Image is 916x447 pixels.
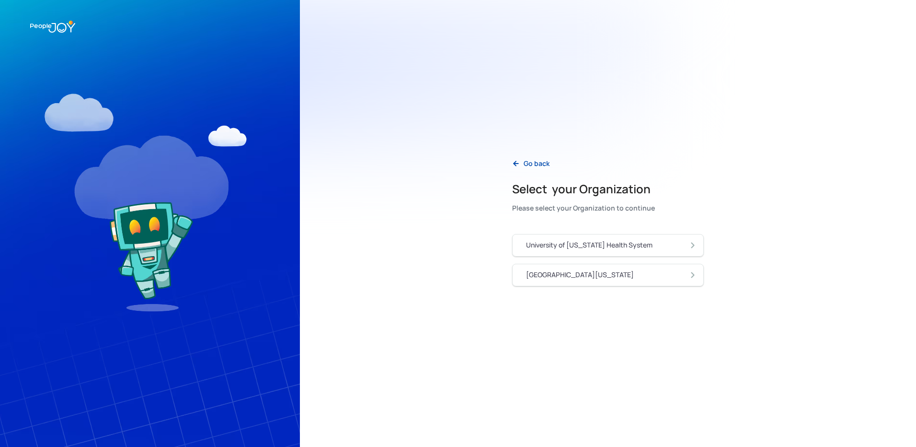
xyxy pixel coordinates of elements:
[512,181,655,197] h2: Select your Organization
[524,159,550,168] div: Go back
[504,154,557,174] a: Go back
[512,264,704,286] a: [GEOGRAPHIC_DATA][US_STATE]
[512,234,704,257] a: University of [US_STATE] Health System
[526,270,634,280] div: [GEOGRAPHIC_DATA][US_STATE]
[512,201,655,215] div: Please select your Organization to continue
[526,240,653,250] div: University of [US_STATE] Health System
